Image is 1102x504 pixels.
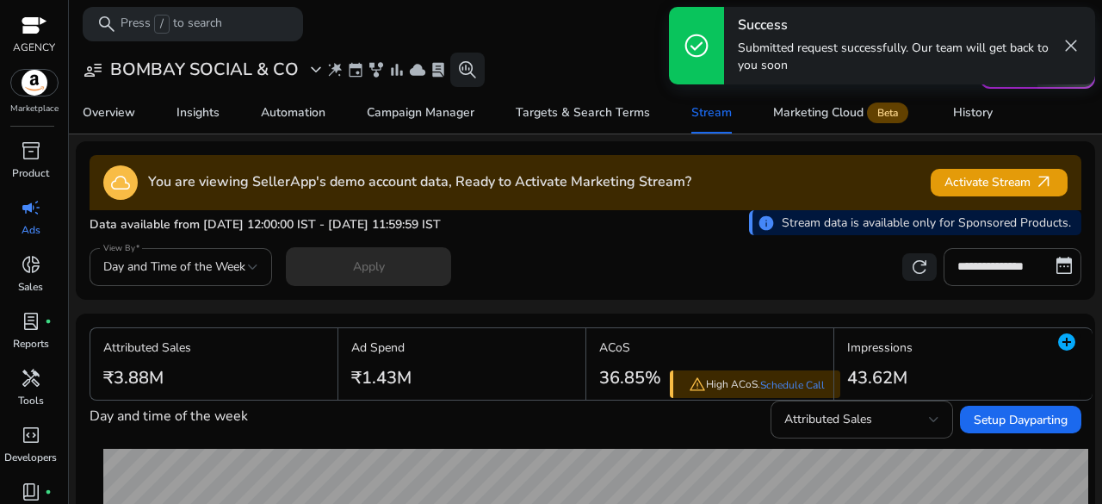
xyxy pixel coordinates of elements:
div: History [953,107,993,119]
p: Marketplace [10,103,59,115]
img: amazon.svg [11,70,58,96]
div: Overview [83,107,135,119]
span: Activate Stream [944,172,1054,192]
span: book_4 [21,482,41,502]
p: Tools [18,393,44,408]
span: cloud [409,61,426,78]
mat-icon: add_circle [1056,332,1077,352]
div: Automation [261,107,325,119]
span: Attributed Sales [784,411,872,427]
p: Submitted request successfully. Our team will get back to you soon [738,40,1057,74]
h3: 43.62M [847,368,913,389]
span: lab_profile [430,61,447,78]
a: Schedule Call [760,378,825,392]
span: Day and Time of the Week [103,258,245,275]
span: campaign [21,197,41,218]
button: Activate Streamarrow_outward [931,169,1068,196]
span: search [96,14,117,34]
span: info [758,215,775,232]
p: Sales [18,279,43,295]
div: High ACoS. [670,370,840,399]
p: Reports [13,336,49,352]
span: handyman [21,368,41,389]
span: bar_chart [388,61,406,78]
span: donut_small [21,254,41,275]
p: Attributed Sales [103,339,191,357]
span: search_insights [457,59,478,80]
span: / [154,15,170,34]
span: user_attributes [83,59,103,80]
span: event [347,61,364,78]
span: close [1061,35,1081,56]
div: Insights [176,107,220,119]
p: AGENCY [13,40,55,55]
p: Ads [22,222,40,238]
mat-label: View By [103,242,135,254]
span: arrow_outward [1034,172,1054,192]
span: code_blocks [21,425,41,445]
span: fiber_manual_record [45,488,52,495]
div: Campaign Manager [367,107,474,119]
p: Impressions [847,339,913,357]
span: family_history [368,61,385,78]
span: Setup Dayparting [974,411,1068,429]
p: ACoS [599,339,661,357]
h3: 36.85% [599,368,661,389]
button: search_insights [450,53,485,87]
span: fiber_manual_record [45,318,52,325]
p: Product [12,165,49,181]
button: refresh [902,253,937,281]
span: inventory_2 [21,140,41,161]
h4: Success [738,17,1057,34]
h3: ₹1.43M [351,368,412,389]
span: refresh [909,257,930,277]
p: Stream data is available only for Sponsored Products. [782,214,1071,232]
span: wand_stars [326,61,344,78]
span: cloud [110,172,131,193]
p: Ad Spend [351,339,412,357]
h3: ₹3.88M [103,368,191,389]
p: Data available from [DATE] 12:00:00 IST - [DATE] 11:59:59 IST [90,216,441,233]
p: Developers [4,450,57,465]
h3: BOMBAY SOCIAL & CO [110,59,299,80]
div: Stream [691,107,732,119]
h4: Day and time of the week [90,408,248,425]
button: Setup Dayparting [960,406,1081,433]
span: Beta [867,103,908,123]
span: lab_profile [21,311,41,332]
span: expand_more [306,59,326,80]
div: Marketing Cloud [773,106,912,120]
h4: You are viewing SellerApp's demo account data, Ready to Activate Marketing Stream? [148,174,691,190]
span: check_circle [683,32,710,59]
p: Press to search [121,15,222,34]
div: Targets & Search Terms [516,107,650,119]
span: warning [689,376,706,393]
